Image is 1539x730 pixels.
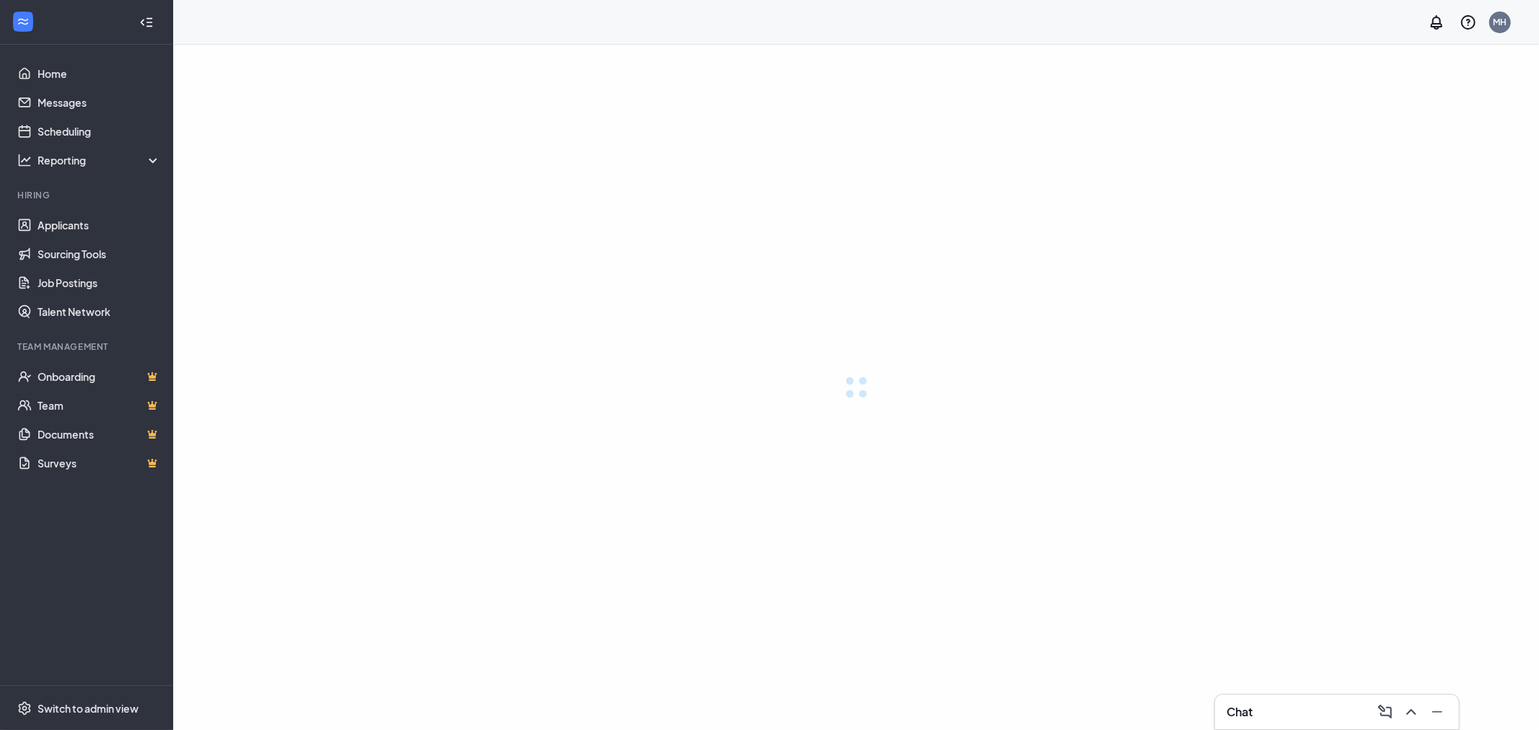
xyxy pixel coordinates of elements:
[38,59,161,88] a: Home
[1424,700,1447,724] button: Minimize
[17,153,32,167] svg: Analysis
[1494,16,1507,28] div: MH
[38,701,139,716] div: Switch to admin view
[38,211,161,239] a: Applicants
[38,153,162,167] div: Reporting
[38,117,161,146] a: Scheduling
[38,88,161,117] a: Messages
[1403,703,1420,721] svg: ChevronUp
[17,189,158,201] div: Hiring
[38,268,161,297] a: Job Postings
[16,14,30,29] svg: WorkstreamLogo
[38,449,161,478] a: SurveysCrown
[1227,704,1253,720] h3: Chat
[1398,700,1421,724] button: ChevronUp
[38,239,161,268] a: Sourcing Tools
[1429,703,1446,721] svg: Minimize
[38,420,161,449] a: DocumentsCrown
[1428,14,1445,31] svg: Notifications
[38,391,161,420] a: TeamCrown
[17,701,32,716] svg: Settings
[38,362,161,391] a: OnboardingCrown
[1372,700,1395,724] button: ComposeMessage
[17,340,158,353] div: Team Management
[1377,703,1394,721] svg: ComposeMessage
[1460,14,1477,31] svg: QuestionInfo
[38,297,161,326] a: Talent Network
[139,15,154,30] svg: Collapse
